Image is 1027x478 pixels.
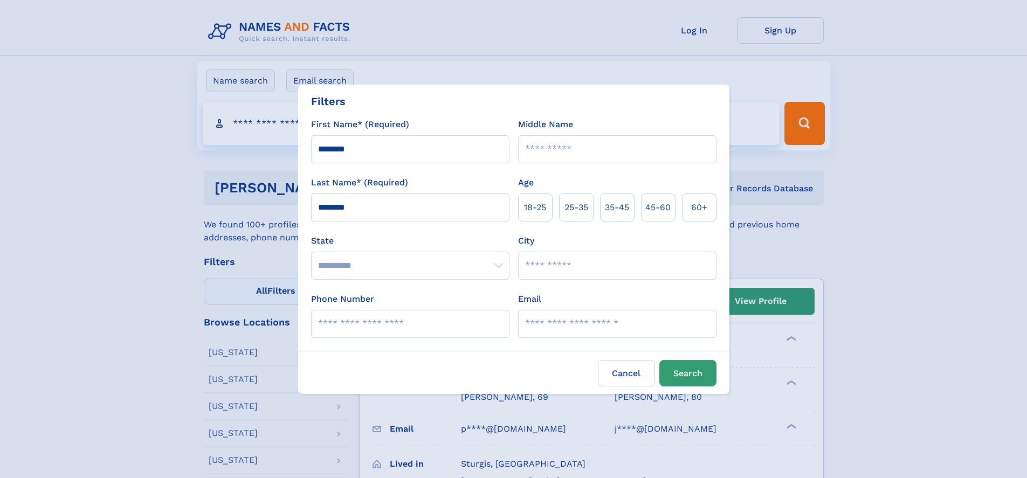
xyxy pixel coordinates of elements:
[645,201,671,214] span: 45‑60
[311,234,509,247] label: State
[564,201,588,214] span: 25‑35
[518,234,534,247] label: City
[311,293,374,306] label: Phone Number
[659,360,716,386] button: Search
[311,93,346,109] div: Filters
[605,201,629,214] span: 35‑45
[524,201,546,214] span: 18‑25
[518,118,573,131] label: Middle Name
[598,360,655,386] label: Cancel
[311,176,408,189] label: Last Name* (Required)
[311,118,409,131] label: First Name* (Required)
[518,176,534,189] label: Age
[691,201,707,214] span: 60+
[518,293,541,306] label: Email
